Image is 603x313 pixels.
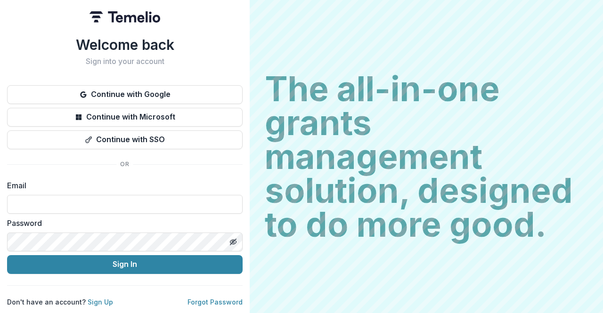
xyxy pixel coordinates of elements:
button: Continue with SSO [7,130,243,149]
p: Don't have an account? [7,297,113,307]
h2: Sign into your account [7,57,243,66]
label: Email [7,180,237,191]
a: Forgot Password [187,298,243,306]
img: Temelio [90,11,160,23]
button: Sign In [7,255,243,274]
button: Continue with Google [7,85,243,104]
h1: Welcome back [7,36,243,53]
button: Continue with Microsoft [7,108,243,127]
label: Password [7,217,237,229]
a: Sign Up [88,298,113,306]
button: Toggle password visibility [226,234,241,249]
